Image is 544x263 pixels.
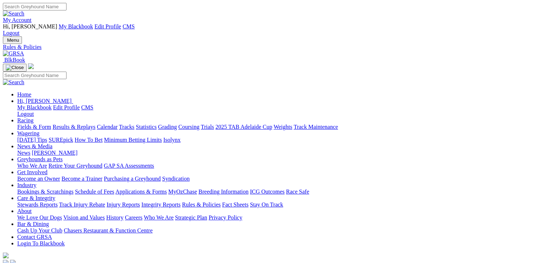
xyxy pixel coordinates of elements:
a: Integrity Reports [141,201,180,208]
input: Search [3,3,67,10]
a: Fact Sheets [222,201,248,208]
a: Applications & Forms [115,189,167,195]
a: Schedule of Fees [75,189,114,195]
img: GRSA [3,50,24,57]
a: Grading [158,124,177,130]
a: ICG Outcomes [250,189,284,195]
a: Greyhounds as Pets [17,156,63,162]
div: About [17,214,541,221]
a: Racing [17,117,33,123]
div: News & Media [17,150,541,156]
span: Hi, [PERSON_NAME] [17,98,72,104]
a: My Blackbook [17,104,52,110]
a: Become an Owner [17,176,60,182]
a: Logout [17,111,34,117]
div: Get Involved [17,176,541,182]
a: We Love Our Dogs [17,214,62,221]
div: Industry [17,189,541,195]
a: News [17,150,30,156]
a: Cash Up Your Club [17,227,62,233]
div: Bar & Dining [17,227,541,234]
a: CMS [123,23,135,30]
a: Industry [17,182,36,188]
span: BlkBook [4,57,25,63]
a: About [17,208,32,214]
a: Syndication [162,176,189,182]
a: Who We Are [17,163,47,169]
a: 2025 TAB Adelaide Cup [215,124,272,130]
a: Hi, [PERSON_NAME] [17,98,73,104]
a: Chasers Restaurant & Function Centre [64,227,152,233]
img: logo-grsa-white.png [3,253,9,258]
span: Hi, [PERSON_NAME] [3,23,57,30]
a: Tracks [119,124,134,130]
a: Stewards Reports [17,201,58,208]
a: Fields & Form [17,124,51,130]
a: Strategic Plan [175,214,207,221]
div: Greyhounds as Pets [17,163,541,169]
a: Careers [125,214,142,221]
div: Racing [17,124,541,130]
a: Contact GRSA [17,234,52,240]
button: Toggle navigation [3,36,22,44]
a: Home [17,91,31,98]
a: Race Safe [286,189,309,195]
a: [PERSON_NAME] [32,150,77,156]
img: Close [6,65,24,71]
a: My Account [3,17,32,23]
a: Breeding Information [198,189,248,195]
button: Toggle navigation [3,64,27,72]
a: Results & Replays [52,124,95,130]
span: Menu [7,37,19,43]
a: Bar & Dining [17,221,49,227]
a: Track Maintenance [294,124,338,130]
a: Track Injury Rebate [59,201,105,208]
a: Get Involved [17,169,47,175]
a: CMS [81,104,93,110]
img: Search [3,79,24,86]
a: Coursing [178,124,200,130]
a: Care & Integrity [17,195,55,201]
a: Vision and Values [63,214,105,221]
img: Search [3,10,24,17]
a: Login To Blackbook [17,240,65,246]
a: Trials [201,124,214,130]
a: How To Bet [75,137,103,143]
div: Care & Integrity [17,201,541,208]
a: News & Media [17,143,52,149]
a: Become a Trainer [61,176,102,182]
a: GAP SA Assessments [104,163,154,169]
a: Wagering [17,130,40,136]
img: logo-grsa-white.png [28,63,34,69]
a: History [106,214,123,221]
a: Statistics [136,124,157,130]
a: Purchasing a Greyhound [104,176,161,182]
a: Rules & Policies [182,201,221,208]
a: Edit Profile [53,104,80,110]
a: Minimum Betting Limits [104,137,162,143]
a: Rules & Policies [3,44,541,50]
a: Stay On Track [250,201,283,208]
a: Injury Reports [106,201,140,208]
a: Bookings & Scratchings [17,189,73,195]
a: MyOzChase [168,189,197,195]
div: Hi, [PERSON_NAME] [17,104,541,117]
div: Wagering [17,137,541,143]
a: My Blackbook [59,23,93,30]
div: My Account [3,23,541,36]
a: Who We Are [144,214,174,221]
a: BlkBook [3,57,25,63]
a: Weights [274,124,292,130]
input: Search [3,72,67,79]
a: Retire Your Greyhound [49,163,102,169]
a: Isolynx [163,137,180,143]
a: Privacy Policy [209,214,242,221]
a: Edit Profile [95,23,121,30]
a: SUREpick [49,137,73,143]
a: Calendar [97,124,118,130]
a: [DATE] Tips [17,137,47,143]
a: Logout [3,30,19,36]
